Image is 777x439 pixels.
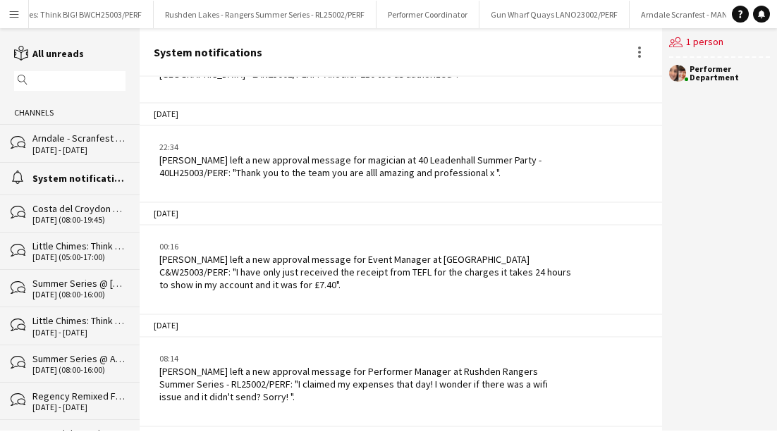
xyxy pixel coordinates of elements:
[32,277,126,290] div: Summer Series @ [PERSON_NAME] & Wingz
[32,240,126,252] div: Little Chimes: Think BIG! BWCH25003/PERF
[32,252,126,262] div: [DATE] (05:00-17:00)
[159,365,572,404] div: [PERSON_NAME] left a new approval message for Performer Manager at Rushden Rangers Summer Series ...
[32,365,126,375] div: [DATE] (08:00-16:00)
[32,390,126,402] div: Regency Remixed Festival Place FP25002/PERF
[32,202,126,215] div: Costa del Croydon C&W25003/PERF BINGO on the BEACH
[32,328,126,338] div: [DATE] - [DATE]
[479,1,630,28] button: Gun Wharf Quays LANO23002/PERF
[154,1,377,28] button: Rushden Lakes - Rangers Summer Series - RL25002/PERF
[32,352,126,365] div: Summer Series @ Angel Egg Soliders
[159,352,572,365] div: 08:14
[159,141,572,154] div: 22:34
[154,46,262,58] div: System notifications
[159,253,572,292] div: [PERSON_NAME] left a new approval message for Event Manager at [GEOGRAPHIC_DATA] C&W25003/PERF: "...
[159,154,572,179] div: [PERSON_NAME] left a new approval message for magician at 40 Leadenhall Summer Party - 40LH25003/...
[32,145,126,155] div: [DATE] - [DATE]
[32,290,126,299] div: [DATE] (08:00-16:00)
[140,314,662,338] div: [DATE]
[14,47,84,60] a: All unreads
[690,65,770,82] div: Performer Department
[32,132,126,144] div: Arndale - Scranfest - MAN25003/PERF
[32,215,126,225] div: [DATE] (08:00-19:45)
[32,314,126,327] div: Little Chimes: Think BIG! BWCH25003/PERF
[159,240,572,253] div: 00:16
[32,402,126,412] div: [DATE] - [DATE]
[140,202,662,225] div: [DATE]
[140,102,662,126] div: [DATE]
[377,1,479,28] button: Performer Coordinator
[32,172,126,185] div: System notifications
[669,28,770,58] div: 1 person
